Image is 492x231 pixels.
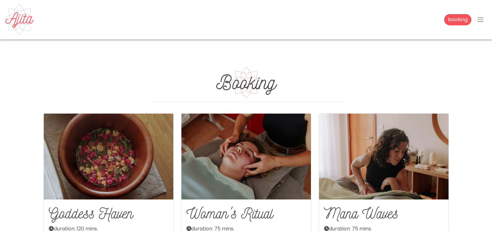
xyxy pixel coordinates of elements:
img: Ajita Feminine Massage - Ribamar, Ericeira [4,4,35,35]
img: Mana Waves - Ajita Feminine Massage - Ribamar, Ericeira [319,114,449,199]
h2: Woman's Ritual [186,204,306,223]
img: Goddess Haven - Ajita Feminine Massage - Ribamar, Ericeira [44,114,173,199]
a: booking [444,14,471,25]
img: Woman's Ritual - Ajita Feminine Massage - Ribamar, Ericeira [181,114,311,199]
h2: Goddess Haven [49,204,168,223]
h1: Booking [149,71,344,95]
h2: Mana Waves [324,204,444,223]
